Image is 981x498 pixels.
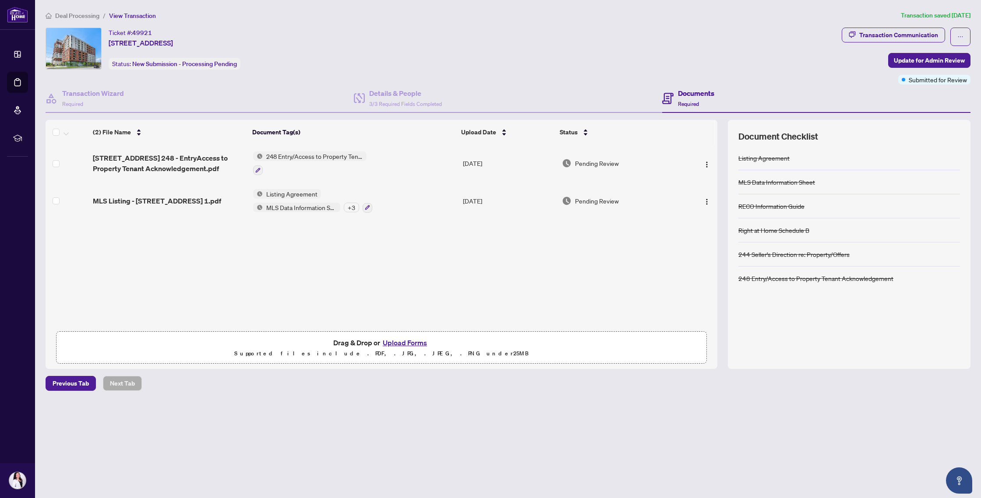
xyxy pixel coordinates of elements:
[9,472,26,489] img: Profile Icon
[55,12,99,20] span: Deal Processing
[62,348,701,359] p: Supported files include .PDF, .JPG, .JPEG, .PNG under 25 MB
[738,153,790,163] div: Listing Agreement
[253,151,263,161] img: Status Icon
[575,158,619,168] span: Pending Review
[7,7,28,23] img: logo
[703,161,710,168] img: Logo
[738,177,815,187] div: MLS Data Information Sheet
[894,53,965,67] span: Update for Admin Review
[109,12,156,20] span: View Transaction
[132,60,237,68] span: New Submission - Processing Pending
[700,156,714,170] button: Logo
[93,153,246,174] span: [STREET_ADDRESS] 248 - EntryAccess to Property Tenant Acknowledgement.pdf
[738,225,809,235] div: Right at Home Schedule B
[738,201,805,211] div: RECO Information Guide
[89,120,249,144] th: (2) File Name
[263,151,367,161] span: 248 Entry/Access to Property Tenant Acknowledgement
[461,127,496,137] span: Upload Date
[109,58,240,70] div: Status:
[459,144,558,182] td: [DATE]
[46,376,96,391] button: Previous Tab
[249,120,457,144] th: Document Tag(s)
[46,28,101,69] img: IMG-W12360753_1.jpg
[93,196,221,206] span: MLS Listing - [STREET_ADDRESS] 1.pdf
[901,11,970,21] article: Transaction saved [DATE]
[103,376,142,391] button: Next Tab
[253,151,367,175] button: Status Icon248 Entry/Access to Property Tenant Acknowledgement
[842,28,945,42] button: Transaction Communication
[678,101,699,107] span: Required
[957,34,963,40] span: ellipsis
[109,38,173,48] span: [STREET_ADDRESS]
[344,203,359,212] div: + 3
[53,376,89,390] span: Previous Tab
[738,249,850,259] div: 244 Seller’s Direction re: Property/Offers
[562,196,572,206] img: Document Status
[678,88,714,98] h4: Documents
[46,13,52,19] span: home
[369,101,442,107] span: 3/3 Required Fields Completed
[253,203,263,212] img: Status Icon
[93,127,131,137] span: (2) File Name
[56,332,706,364] span: Drag & Drop orUpload FormsSupported files include .PDF, .JPG, .JPEG, .PNG under25MB
[859,28,938,42] div: Transaction Communication
[103,11,106,21] li: /
[575,196,619,206] span: Pending Review
[263,203,340,212] span: MLS Data Information Sheet
[946,467,972,494] button: Open asap
[263,189,321,199] span: Listing Agreement
[253,189,263,199] img: Status Icon
[132,29,152,37] span: 49921
[380,337,430,348] button: Upload Forms
[62,101,83,107] span: Required
[888,53,970,68] button: Update for Admin Review
[700,194,714,208] button: Logo
[109,28,152,38] div: Ticket #:
[909,75,967,84] span: Submitted for Review
[556,120,680,144] th: Status
[458,120,557,144] th: Upload Date
[459,182,558,220] td: [DATE]
[738,130,818,143] span: Document Checklist
[62,88,124,98] h4: Transaction Wizard
[738,274,893,283] div: 248 Entry/Access to Property Tenant Acknowledgement
[369,88,442,98] h4: Details & People
[703,198,710,205] img: Logo
[560,127,578,137] span: Status
[253,189,372,213] button: Status IconListing AgreementStatus IconMLS Data Information Sheet+3
[333,337,430,348] span: Drag & Drop or
[562,158,572,168] img: Document Status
